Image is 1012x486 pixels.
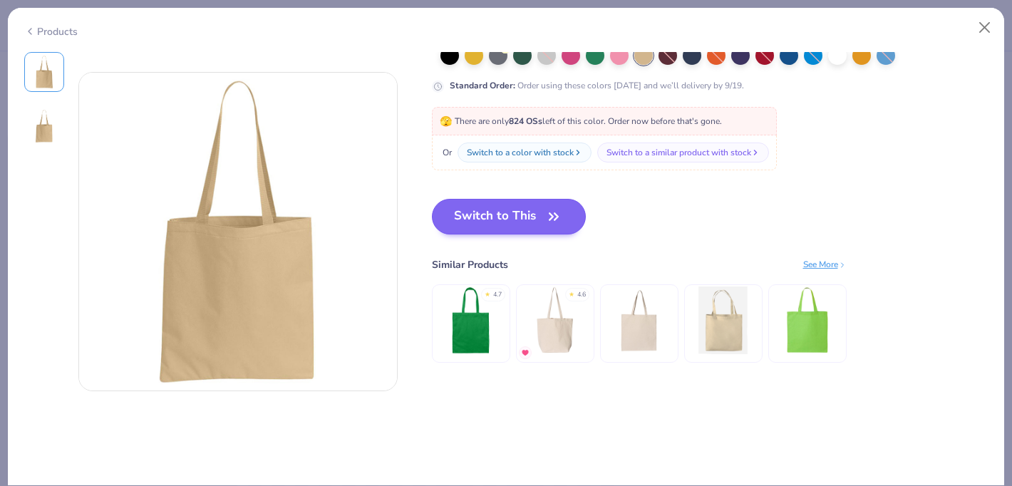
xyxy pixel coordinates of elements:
span: 🫣 [440,115,452,128]
strong: Standard Order : [450,80,515,91]
div: Similar Products [432,257,508,272]
div: 4.7 [493,290,502,300]
div: Switch to a similar product with stock [606,146,751,159]
span: There are only left of this color. Order now before that's gone. [440,115,722,127]
img: Back [79,73,397,391]
div: Order using these colors [DATE] and we’ll delivery by 9/19. [450,79,744,92]
img: Back [27,109,61,143]
img: Econscious Organic Cotton Large Twill Tote [689,286,757,354]
strong: 824 OSs [509,115,542,127]
div: Products [24,24,78,39]
img: Liberty Bags Large Canvas Tote [521,286,589,354]
div: ★ [485,290,490,296]
img: BAGedge 6 oz. Canvas Promo Tote [437,286,505,354]
img: Front [27,55,61,89]
div: 4.6 [577,290,586,300]
button: Switch to a color with stock [458,143,592,162]
img: MostFav.gif [521,348,530,357]
div: ★ [569,290,574,296]
span: Or [440,146,452,159]
button: Close [971,14,998,41]
button: Switch to a similar product with stock [597,143,769,162]
img: Oad 12 Oz Tote Bag [605,286,673,354]
div: See More [803,258,847,271]
img: Bag Edge Canvas Grocery Tote [773,286,841,354]
button: Switch to This [432,199,587,234]
div: Switch to a color with stock [467,146,574,159]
